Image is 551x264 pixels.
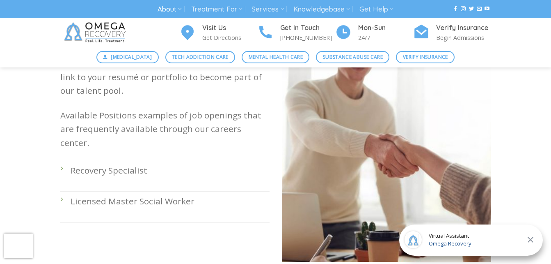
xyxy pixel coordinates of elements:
[461,6,466,12] a: Follow on Instagram
[358,23,413,33] h4: Mon-Sun
[111,53,152,61] span: [MEDICAL_DATA]
[293,2,350,17] a: Knowledgebase
[436,23,491,33] h4: Verify Insurance
[358,33,413,42] p: 24/7
[202,23,257,33] h4: Visit Us
[202,33,257,42] p: Get Directions
[413,23,491,43] a: Verify Insurance Begin Admissions
[323,53,383,61] span: Substance Abuse Care
[191,2,242,17] a: Treatment For
[453,6,458,12] a: Follow on Facebook
[280,33,335,42] p: [PHONE_NUMBER]
[179,23,257,43] a: Visit Us Get Directions
[60,56,270,97] p: Got what it takes to work with us? Great! Send us a link to your resumé or portfolio to become pa...
[436,33,491,42] p: Begin Admissions
[60,18,132,47] img: Omega Recovery
[165,51,235,63] a: Tech Addiction Care
[280,23,335,33] h4: Get In Touch
[359,2,393,17] a: Get Help
[158,2,182,17] a: About
[477,6,482,12] a: Send us an email
[96,51,159,63] a: [MEDICAL_DATA]
[249,53,303,61] span: Mental Health Care
[242,51,309,63] a: Mental Health Care
[316,51,389,63] a: Substance Abuse Care
[485,6,489,12] a: Follow on YouTube
[71,195,270,208] p: Licensed Master Social Worker
[251,2,284,17] a: Services
[469,6,474,12] a: Follow on Twitter
[403,53,448,61] span: Verify Insurance
[60,109,270,150] p: Available Positions examples of job openings that are frequently available through our careers ce...
[71,164,270,177] p: Recovery Specialist
[257,23,335,43] a: Get In Touch [PHONE_NUMBER]
[396,51,455,63] a: Verify Insurance
[172,53,229,61] span: Tech Addiction Care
